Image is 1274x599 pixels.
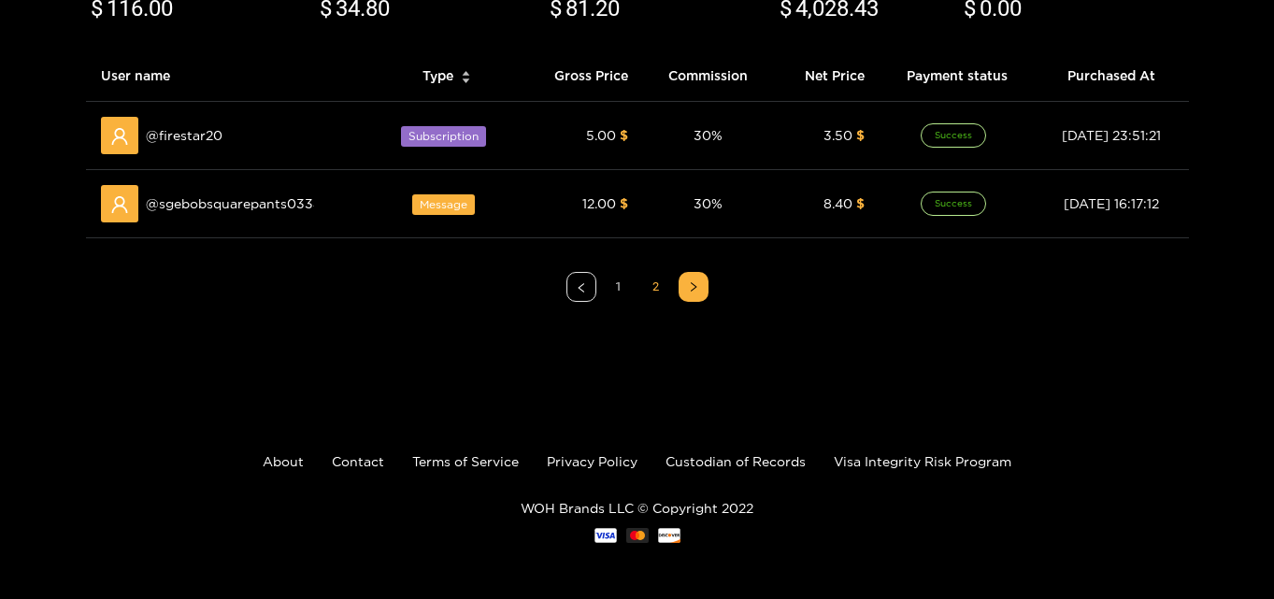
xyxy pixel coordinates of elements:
[823,128,852,142] span: 3.50
[547,454,637,468] a: Privacy Policy
[921,192,986,216] span: Success
[688,281,699,292] span: right
[856,128,865,142] span: $
[856,196,865,210] span: $
[694,196,723,210] span: 30 %
[110,127,129,146] span: user
[422,65,453,86] span: Type
[582,196,616,210] span: 12.00
[823,196,852,210] span: 8.40
[110,195,129,214] span: user
[921,123,986,148] span: Success
[461,76,471,86] span: caret-down
[679,272,709,302] li: Next Page
[86,50,375,102] th: User name
[1064,196,1159,210] span: [DATE] 16:17:12
[412,454,519,468] a: Terms of Service
[401,126,486,147] span: Subscription
[642,273,670,301] a: 2
[604,272,634,302] li: 1
[641,272,671,302] li: 2
[332,454,384,468] a: Contact
[566,272,596,302] li: Previous Page
[146,193,314,214] span: @ sgebobsquarepants0334
[1035,50,1188,102] th: Purchased At
[461,68,471,78] span: caret-up
[566,272,596,302] button: left
[576,282,587,293] span: left
[620,196,628,210] span: $
[880,50,1035,102] th: Payment status
[263,454,304,468] a: About
[1062,128,1161,142] span: [DATE] 23:51:21
[605,273,633,301] a: 1
[146,125,222,146] span: @ firestar20
[412,194,475,215] span: Message
[679,272,709,302] button: right
[643,50,773,102] th: Commission
[773,50,880,102] th: Net Price
[586,128,616,142] span: 5.00
[834,454,1011,468] a: Visa Integrity Risk Program
[666,454,806,468] a: Custodian of Records
[620,128,628,142] span: $
[520,50,643,102] th: Gross Price
[694,128,723,142] span: 30 %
